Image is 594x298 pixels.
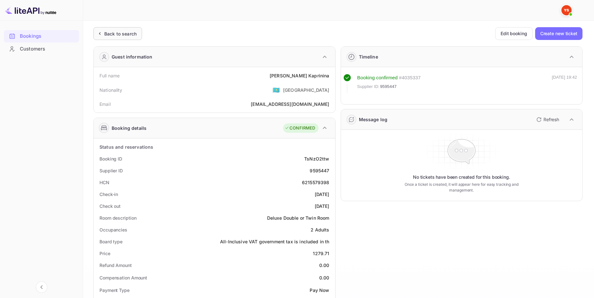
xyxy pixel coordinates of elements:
div: 0.00 [319,262,329,269]
button: Edit booking [495,27,533,40]
div: Room description [99,215,136,221]
div: Payment Type [99,287,130,294]
img: LiteAPI logo [5,5,56,15]
div: 9595447 [310,167,329,174]
p: Refresh [543,116,559,123]
div: Nationality [99,87,123,93]
div: Deluxe Double or Twin Room [267,215,329,221]
div: Check-in [99,191,118,198]
div: Customers [20,45,76,53]
a: Customers [4,43,79,55]
div: Guest information [112,53,153,60]
div: Refund Amount [99,262,132,269]
div: Price [99,250,110,257]
div: Status and reservations [99,144,153,150]
div: Booking ID [99,155,122,162]
div: Supplier ID [99,167,123,174]
div: Back to search [104,30,137,37]
p: No tickets have been created for this booking. [413,174,510,180]
img: Yandex Support [561,5,572,15]
span: United States [273,84,280,96]
div: Pay Now [310,287,329,294]
div: [DATE] 19:42 [552,74,577,93]
div: 6215579398 [302,179,329,186]
div: [PERSON_NAME] Kaprinina [270,72,329,79]
div: Booking confirmed [357,74,398,82]
div: [DATE] [315,191,329,198]
div: CONFIRMED [285,125,315,131]
div: Timeline [359,53,378,60]
div: HCN [99,179,109,186]
div: # 4035337 [399,74,421,82]
div: Email [99,101,111,107]
div: Message log [359,116,388,123]
div: Check out [99,203,121,209]
div: 2 Adults [311,226,329,233]
div: 0.00 [319,274,329,281]
a: Bookings [4,30,79,42]
div: Compensation Amount [99,274,147,281]
button: Create new ticket [535,27,582,40]
div: Bookings [4,30,79,43]
div: 1279.71 [313,250,329,257]
span: Supplier ID: [357,83,380,90]
div: [EMAIL_ADDRESS][DOMAIN_NAME] [251,101,329,107]
div: Booking details [112,125,147,131]
button: Refresh [533,114,562,125]
div: Board type [99,238,123,245]
div: Occupancies [99,226,127,233]
div: [DATE] [315,203,329,209]
div: Bookings [20,33,76,40]
div: TsNzO2ttw [304,155,329,162]
span: 9595447 [380,83,397,90]
div: Full name [99,72,120,79]
p: Once a ticket is created, it will appear here for easy tracking and management. [397,182,527,193]
button: Collapse navigation [36,281,47,293]
div: All-Inclusive VAT government tax is included in th [220,238,329,245]
div: [GEOGRAPHIC_DATA] [283,87,329,93]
